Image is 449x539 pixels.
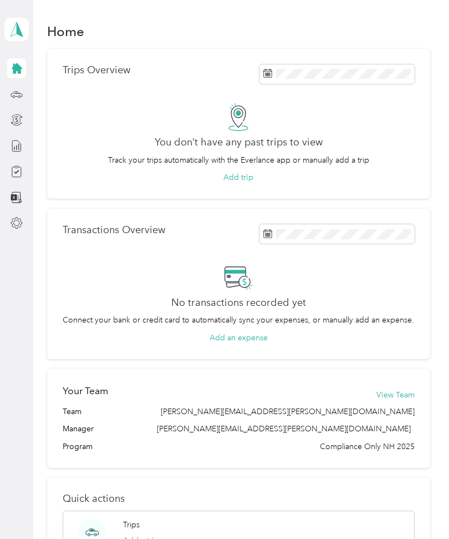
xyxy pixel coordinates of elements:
[171,297,306,309] h2: No transactions recorded yet
[63,423,94,435] span: Manager
[63,493,415,505] p: Quick actions
[320,441,415,452] span: Compliance Only NH 2025
[155,137,323,148] h2: You don’t have any past trips to view
[63,441,93,452] span: Program
[376,389,415,401] button: View Team
[157,424,411,434] span: [PERSON_NAME][EMAIL_ADDRESS][PERSON_NAME][DOMAIN_NAME]
[123,519,140,531] p: Trips
[161,406,415,417] span: [PERSON_NAME][EMAIL_ADDRESS][PERSON_NAME][DOMAIN_NAME]
[63,314,414,326] p: Connect your bank or credit card to automatically sync your expenses, or manually add an expense.
[63,224,165,236] p: Transactions Overview
[223,172,253,183] button: Add trip
[47,26,84,37] h1: Home
[63,64,130,76] p: Trips Overview
[63,384,108,398] h2: Your Team
[210,332,268,344] button: Add an expense
[387,477,449,539] iframe: Everlance-gr Chat Button Frame
[63,406,81,417] span: Team
[108,154,369,166] p: Track your trips automatically with the Everlance app or manually add a trip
